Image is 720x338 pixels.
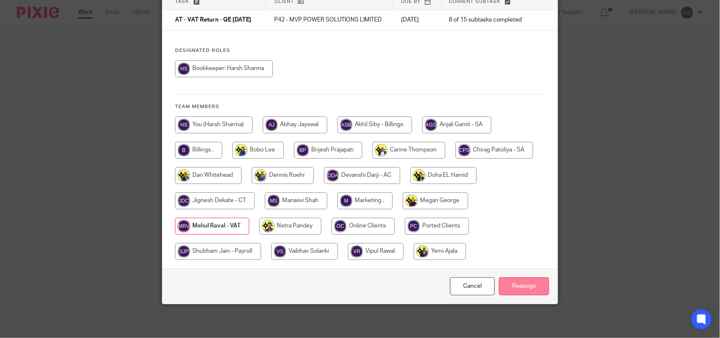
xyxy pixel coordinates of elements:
[499,277,549,295] input: Reassign
[450,277,495,295] a: Close this dialog window
[440,10,532,30] td: 8 of 15 subtasks completed
[175,47,545,54] h4: Designated Roles
[274,16,384,24] p: P42 - MVP POWER SOLUTIONS LIMITED
[401,16,432,24] p: [DATE]
[175,17,251,23] span: AT - VAT Return - QE [DATE]
[175,103,545,110] h4: Team members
